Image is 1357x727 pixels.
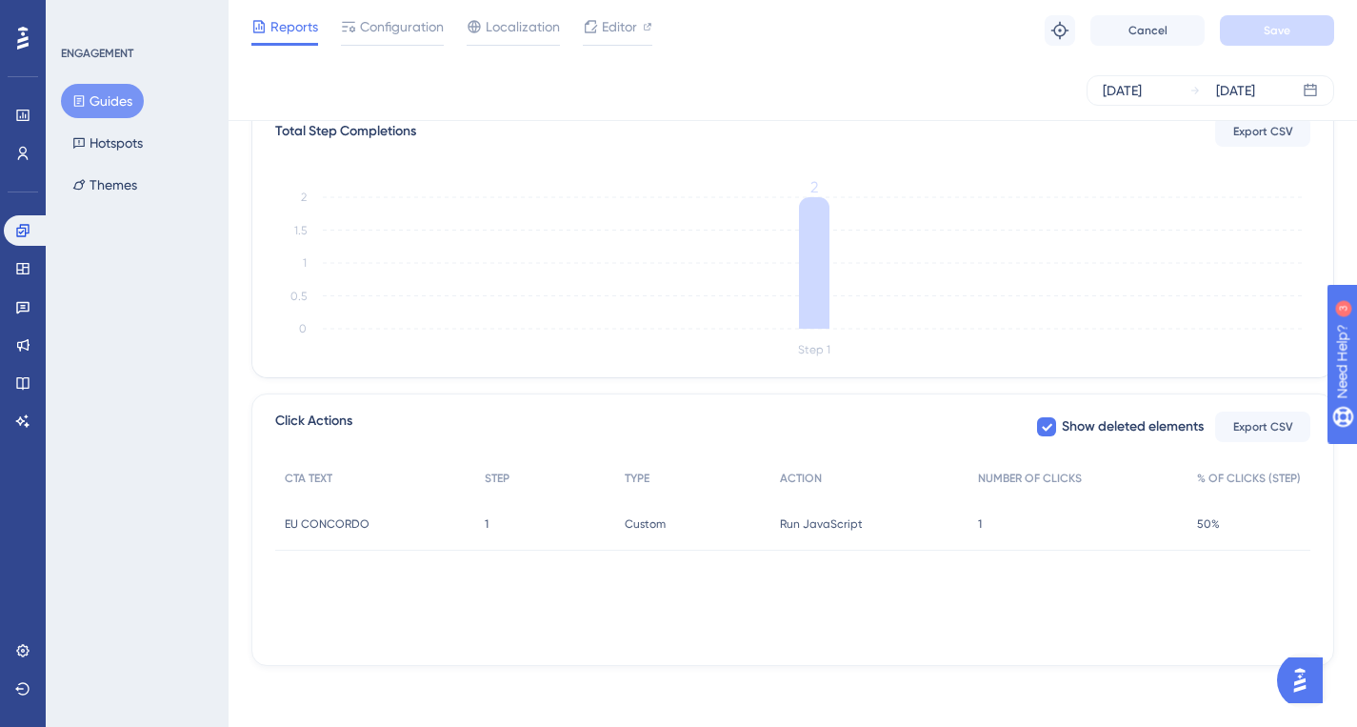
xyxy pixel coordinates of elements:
[486,15,560,38] span: Localization
[810,178,818,196] tspan: 2
[1216,79,1255,102] div: [DATE]
[61,168,149,202] button: Themes
[132,10,138,25] div: 3
[1220,15,1334,46] button: Save
[1277,652,1334,709] iframe: UserGuiding AI Assistant Launcher
[1103,79,1142,102] div: [DATE]
[294,224,307,237] tspan: 1.5
[290,290,307,303] tspan: 0.5
[978,471,1082,486] span: NUMBER OF CLICKS
[780,516,863,532] span: Run JavaScript
[1215,412,1310,442] button: Export CSV
[45,5,119,28] span: Need Help?
[301,191,307,204] tspan: 2
[275,120,416,143] div: Total Step Completions
[285,471,332,486] span: CTA TEXT
[1128,23,1167,38] span: Cancel
[1215,116,1310,147] button: Export CSV
[1264,23,1290,38] span: Save
[485,516,489,532] span: 1
[485,471,509,486] span: STEP
[780,471,822,486] span: ACTION
[270,15,318,38] span: Reports
[61,46,133,61] div: ENGAGEMENT
[978,516,982,532] span: 1
[285,516,369,532] span: EU CONCORDO
[303,256,307,270] tspan: 1
[1233,419,1293,434] span: Export CSV
[798,343,830,356] tspan: Step 1
[1062,415,1204,438] span: Show deleted elements
[61,84,144,118] button: Guides
[1090,15,1205,46] button: Cancel
[1233,124,1293,139] span: Export CSV
[625,516,666,532] span: Custom
[1197,516,1220,532] span: 50%
[625,471,649,486] span: TYPE
[61,126,154,160] button: Hotspots
[1197,471,1301,486] span: % OF CLICKS (STEP)
[275,410,352,444] span: Click Actions
[360,15,444,38] span: Configuration
[602,15,637,38] span: Editor
[299,322,307,335] tspan: 0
